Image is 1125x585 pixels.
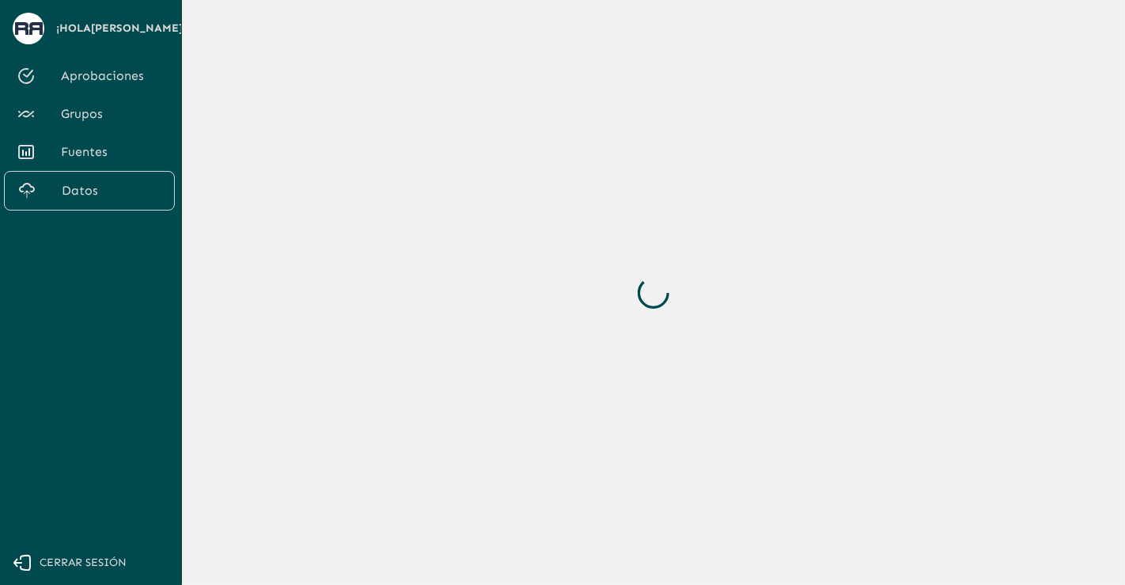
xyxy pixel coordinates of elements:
span: Fuentes [61,142,162,161]
span: Aprobaciones [61,66,162,85]
a: Grupos [4,95,175,133]
span: Grupos [61,104,162,123]
a: Fuentes [4,133,175,171]
span: Datos [62,181,161,200]
span: Cerrar sesión [40,553,127,573]
a: Aprobaciones [4,57,175,95]
span: ¡Hola [PERSON_NAME] ! [56,19,187,39]
a: Datos [4,171,175,211]
img: avatar [15,22,43,34]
